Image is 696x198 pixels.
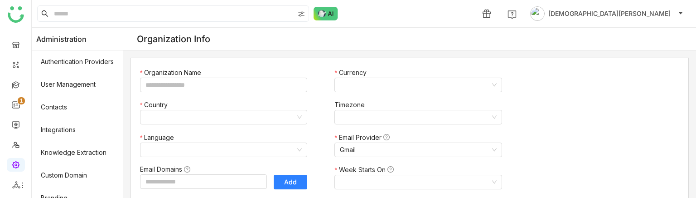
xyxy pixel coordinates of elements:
[530,6,545,21] img: avatar
[140,133,179,143] label: Language
[507,10,517,19] img: help.svg
[8,6,24,23] img: logo
[140,100,172,110] label: Country
[140,164,195,174] label: Email Domains
[32,50,123,73] a: Authentication Providers
[334,165,398,175] label: Week Starts On
[274,175,307,189] button: Add
[32,96,123,119] a: Contacts
[334,133,394,143] label: Email Provider
[18,97,25,104] nz-badge-sup: 1
[137,34,210,45] div: Organization Info
[32,164,123,187] a: Custom Domain
[32,119,123,141] a: Integrations
[32,73,123,96] a: User Management
[32,141,123,164] a: Knowledge Extraction
[340,143,496,157] nz-select-item: Gmail
[140,68,206,78] label: Organization Name
[334,68,371,78] label: Currency
[298,10,305,18] img: search-type.svg
[36,28,87,50] span: Administration
[548,9,671,19] span: [DEMOGRAPHIC_DATA][PERSON_NAME]
[284,178,297,187] span: Add
[334,100,369,110] label: Timezone
[19,96,23,105] p: 1
[528,6,685,21] button: [DEMOGRAPHIC_DATA][PERSON_NAME]
[314,7,338,20] img: ask-buddy-normal.svg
